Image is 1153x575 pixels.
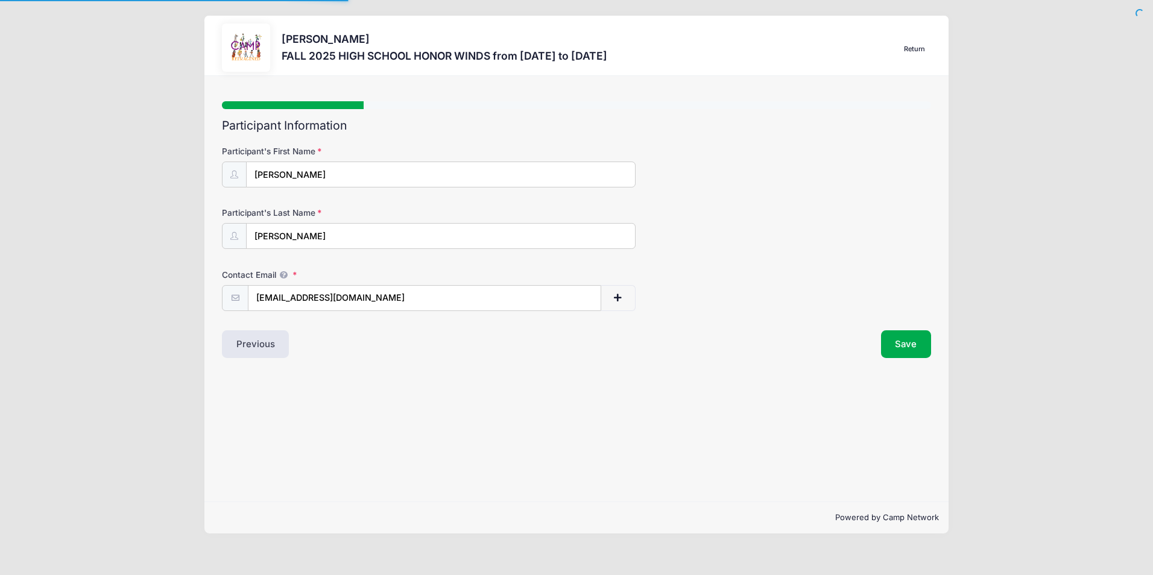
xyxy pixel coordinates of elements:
[897,42,931,57] a: Return
[214,512,939,524] p: Powered by Camp Network
[282,49,607,62] h3: FALL 2025 HIGH SCHOOL HONOR WINDS from [DATE] to [DATE]
[222,145,458,157] label: Participant's First Name
[881,330,932,358] button: Save
[222,207,458,219] label: Participant's Last Name
[248,285,601,311] input: email@email.com
[222,330,289,358] button: Previous
[276,270,291,280] span: We will send confirmations, payment reminders, and custom email messages to each address listed. ...
[222,119,931,133] h2: Participant Information
[282,33,607,45] h3: [PERSON_NAME]
[246,223,636,249] input: Participant's Last Name
[222,269,458,281] label: Contact Email
[246,162,636,187] input: Participant's First Name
